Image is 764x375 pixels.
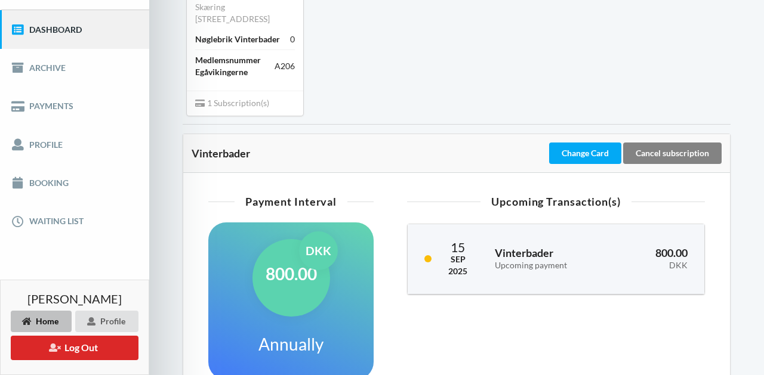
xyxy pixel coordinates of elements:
[495,261,603,271] div: Upcoming payment
[620,261,688,271] div: DKK
[195,98,269,108] span: 1 Subscription(s)
[448,253,467,265] div: Sep
[448,241,467,253] div: 15
[407,196,705,207] div: Upcoming Transaction(s)
[75,311,138,332] div: Profile
[549,142,621,164] div: Change Card
[192,147,547,159] div: Vinterbader
[623,142,722,164] div: Cancel subscription
[27,293,122,305] span: [PERSON_NAME]
[11,336,138,360] button: Log Out
[495,246,603,270] h3: Vinterbader
[266,263,317,284] h1: 800.00
[448,265,467,277] div: 2025
[11,311,72,332] div: Home
[195,33,280,45] div: Nøglebrik Vinterbader
[208,196,374,207] div: Payment Interval
[620,246,688,270] h3: 800.00
[195,2,270,24] a: Skæring [STREET_ADDRESS]
[290,33,295,45] div: 0
[195,54,275,78] div: Medlemsnummer Egåvikingerne
[299,231,338,270] div: DKK
[275,60,295,72] div: A206
[258,333,324,355] h1: Annually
